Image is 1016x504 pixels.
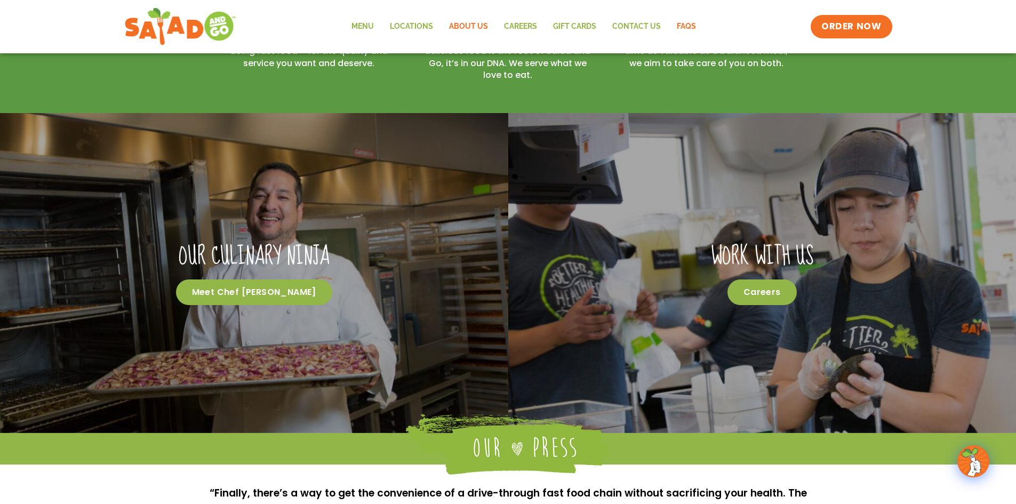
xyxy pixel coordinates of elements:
[441,14,496,39] a: About Us
[958,446,988,476] img: wpChatIcon
[496,14,545,39] a: Careers
[527,242,998,271] h2: Work with us
[424,34,591,82] h2: Yes, healthy can be craveable! Fresh, delicious food is the root of Salad and Go, it’s in our DNA...
[382,14,441,39] a: Locations
[727,279,797,305] span: Careers
[124,5,237,48] img: new-SAG-logo-768×292
[545,14,604,39] a: GIFT CARDS
[821,20,881,33] span: ORDER NOW
[604,14,669,39] a: Contact Us
[19,242,490,271] h2: Our culinary ninja
[176,279,332,305] span: Meet Chef [PERSON_NAME]
[669,14,704,39] a: FAQs
[343,14,704,39] nav: Menu
[811,15,892,38] a: ORDER NOW
[343,14,382,39] a: Menu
